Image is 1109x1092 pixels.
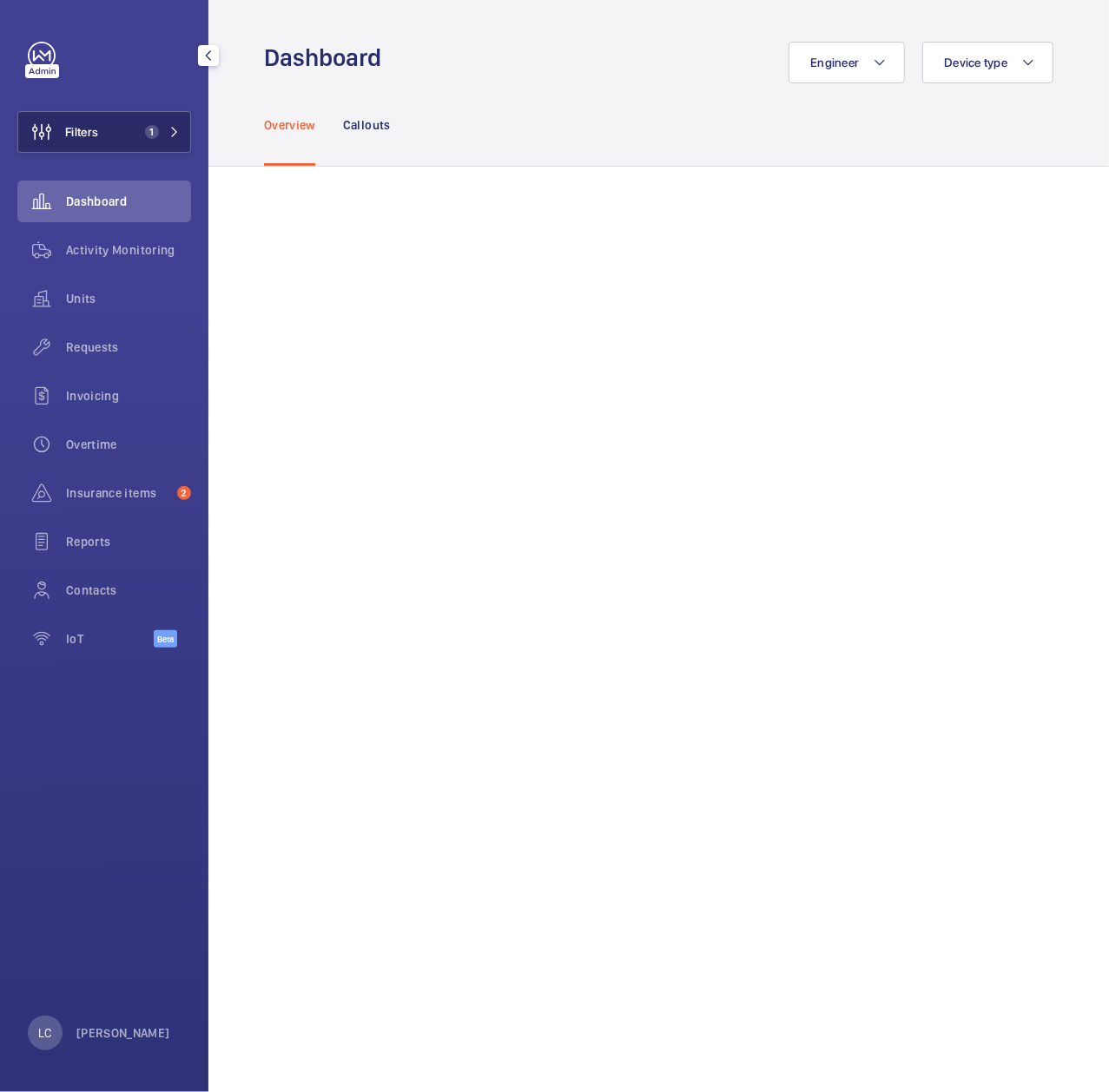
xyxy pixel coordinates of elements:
button: Device type [922,42,1053,83]
button: Filters1 [17,111,191,153]
span: Dashboard [66,193,191,210]
span: Insurance items [66,484,170,502]
h1: Dashboard [264,42,392,74]
p: Overview [264,116,315,134]
span: Filters [65,123,98,141]
p: [PERSON_NAME] [76,1024,170,1042]
span: Overtime [66,436,191,453]
span: 1 [145,125,159,139]
span: Beta [154,630,177,648]
span: Requests [66,339,191,356]
p: Callouts [343,116,391,134]
span: Contacts [66,582,191,599]
p: LC [38,1024,51,1042]
span: Units [66,290,191,307]
span: 2 [177,486,191,500]
span: Reports [66,533,191,550]
button: Engineer [789,42,905,83]
span: Invoicing [66,387,191,405]
span: Engineer [810,56,859,69]
span: Device type [944,56,1007,69]
span: IoT [66,630,154,648]
span: Activity Monitoring [66,241,191,259]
